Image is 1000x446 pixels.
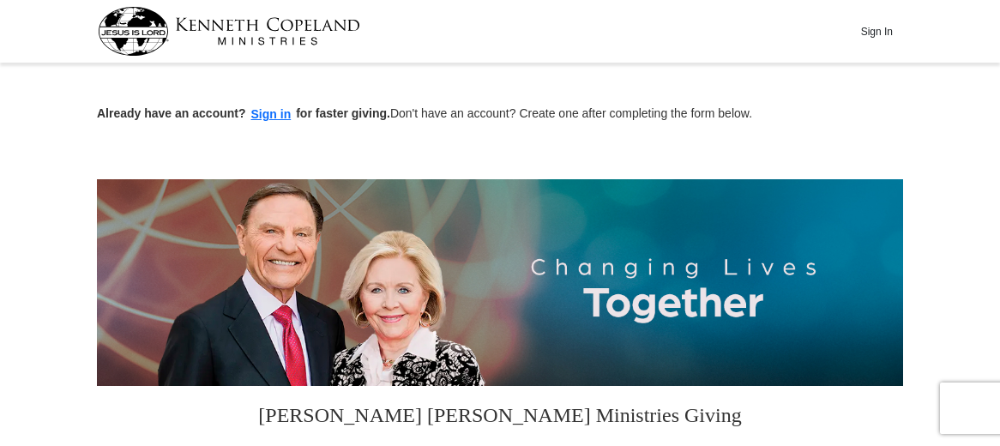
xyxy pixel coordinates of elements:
strong: Already have an account? for faster giving. [97,106,390,120]
button: Sign In [851,18,902,45]
button: Sign in [246,105,297,124]
p: Don't have an account? Create one after completing the form below. [97,105,903,124]
img: kcm-header-logo.svg [98,7,360,56]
